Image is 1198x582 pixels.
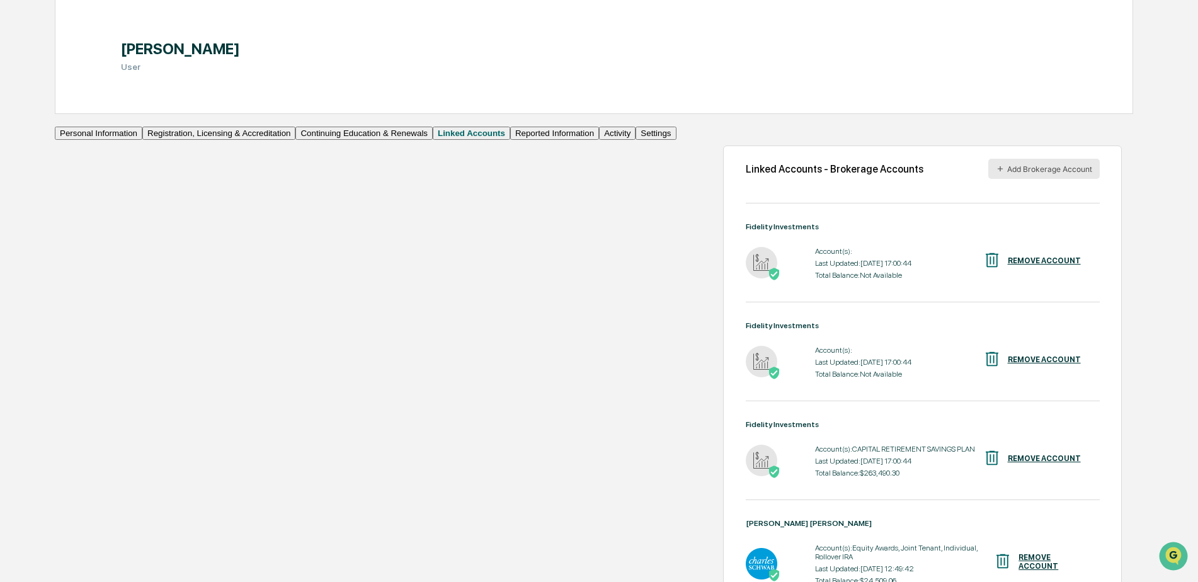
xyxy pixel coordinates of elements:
div: REMOVE ACCOUNT [1018,553,1080,571]
button: Add Brokerage Account [988,159,1100,179]
div: secondary tabs example [55,127,676,140]
div: Fidelity Investments [746,321,1100,330]
div: 🔎 [13,184,23,194]
button: Start new chat [214,100,229,115]
h3: User [121,62,240,72]
div: Total Balance: Not Available [815,271,911,280]
button: Personal Information [55,127,142,140]
div: We're available if you need us! [43,109,159,119]
div: Fidelity Investments [746,222,1100,231]
span: Data Lookup [25,183,79,195]
div: REMOVE ACCOUNT [1008,355,1081,364]
img: Active [768,268,780,280]
div: Total Balance: Not Available [815,370,911,379]
div: Total Balance: $263,490.30 [815,469,975,477]
span: Attestations [104,159,156,171]
a: 🗄️Attestations [86,154,161,176]
img: REMOVE ACCOUNT [993,552,1012,571]
div: REMOVE ACCOUNT [1008,454,1081,463]
img: REMOVE ACCOUNT [983,251,1001,270]
span: Pylon [125,214,152,223]
img: Charles Schwab - Active [746,548,777,579]
button: Linked Accounts [433,127,510,140]
img: Active [768,465,780,478]
div: Account(s): [815,247,911,256]
img: Fidelity Investments - Active [746,247,777,278]
img: REMOVE ACCOUNT [983,448,1001,467]
div: 🖐️ [13,160,23,170]
div: Last Updated: [DATE] 12:49:42 [815,564,994,573]
button: Reported Information [510,127,599,140]
img: Fidelity Investments - Active [746,346,777,377]
h1: [PERSON_NAME] [121,40,240,58]
span: Preclearance [25,159,81,171]
img: Fidelity Investments - Active [746,445,777,476]
div: [PERSON_NAME] [PERSON_NAME] [746,519,1100,528]
img: REMOVE ACCOUNT [983,350,1001,368]
div: Fidelity Investments [746,420,1100,429]
div: Account(s): [815,346,911,355]
img: 1746055101610-c473b297-6a78-478c-a979-82029cc54cd1 [13,96,35,119]
div: Linked Accounts - Brokerage Accounts [746,163,923,175]
a: Powered byPylon [89,213,152,223]
div: Account(s): CAPITAL RETIREMENT SAVINGS PLAN [815,445,975,454]
button: Registration, Licensing & Accreditation [142,127,295,140]
a: 🖐️Preclearance [8,154,86,176]
button: Settings [636,127,676,140]
div: Last Updated: [DATE] 17:00:44 [815,259,911,268]
iframe: Open customer support [1158,540,1192,574]
div: Last Updated: [DATE] 17:00:44 [815,358,911,367]
div: Start new chat [43,96,207,109]
div: 🗄️ [91,160,101,170]
div: REMOVE ACCOUNT [1008,256,1081,265]
img: Active [768,569,780,581]
p: How can we help? [13,26,229,47]
button: Continuing Education & Renewals [295,127,433,140]
img: Active [768,367,780,379]
div: Last Updated: [DATE] 17:00:44 [815,457,975,465]
div: Account(s): Equity Awards, Joint Tenant, Individual, Rollover IRA [815,544,994,561]
a: 🔎Data Lookup [8,178,84,200]
button: Activity [599,127,636,140]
